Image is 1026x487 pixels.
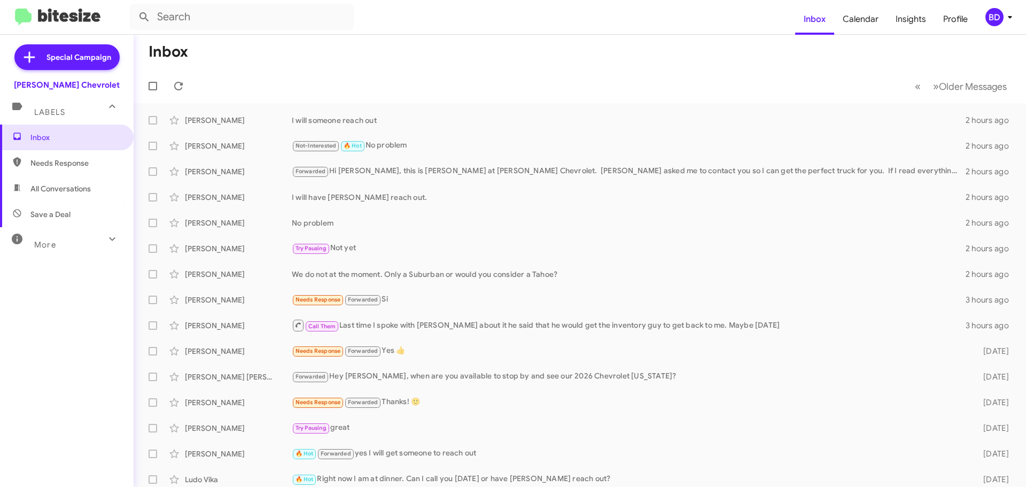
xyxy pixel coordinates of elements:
[185,243,292,254] div: [PERSON_NAME]
[185,397,292,408] div: [PERSON_NAME]
[185,269,292,280] div: [PERSON_NAME]
[966,372,1017,382] div: [DATE]
[292,473,966,485] div: Right now I am at dinner. Can I call you [DATE] or have [PERSON_NAME] reach out?
[296,476,314,483] span: 🔥 Hot
[34,107,65,117] span: Labels
[292,192,966,203] div: I will have [PERSON_NAME] reach out.
[909,75,1013,97] nav: Page navigation example
[292,293,966,306] div: Si
[966,141,1017,151] div: 2 hours ago
[296,296,341,303] span: Needs Response
[296,424,327,431] span: Try Pausing
[966,192,1017,203] div: 2 hours ago
[966,218,1017,228] div: 2 hours ago
[185,449,292,459] div: [PERSON_NAME]
[293,167,328,177] span: Forwarded
[834,4,887,35] a: Calendar
[292,140,966,152] div: No problem
[185,295,292,305] div: [PERSON_NAME]
[185,192,292,203] div: [PERSON_NAME]
[34,240,56,250] span: More
[966,423,1017,434] div: [DATE]
[344,142,362,149] span: 🔥 Hot
[185,115,292,126] div: [PERSON_NAME]
[966,115,1017,126] div: 2 hours ago
[908,75,927,97] button: Previous
[966,397,1017,408] div: [DATE]
[935,4,976,35] a: Profile
[296,142,337,149] span: Not-Interested
[185,166,292,177] div: [PERSON_NAME]
[296,347,341,354] span: Needs Response
[292,370,966,383] div: Hey [PERSON_NAME], when are you available to stop by and see our 2026 Chevrolet [US_STATE]?
[966,320,1017,331] div: 3 hours ago
[185,141,292,151] div: [PERSON_NAME]
[292,396,966,408] div: Thanks! 🙂
[915,80,921,93] span: «
[14,44,120,70] a: Special Campaign
[292,345,966,357] div: Yes 👍
[46,52,111,63] span: Special Campaign
[985,8,1004,26] div: BD
[293,372,328,382] span: Forwarded
[939,81,1007,92] span: Older Messages
[30,132,121,143] span: Inbox
[30,209,71,220] span: Save a Deal
[129,4,354,30] input: Search
[292,422,966,434] div: great
[30,158,121,168] span: Needs Response
[296,245,327,252] span: Try Pausing
[292,218,966,228] div: No problem
[887,4,935,35] a: Insights
[14,80,120,90] div: [PERSON_NAME] Chevrolet
[292,447,966,460] div: yes I will get someone to reach out
[966,295,1017,305] div: 3 hours ago
[345,346,380,357] span: Forwarded
[185,474,292,485] div: Ludo Vika
[966,474,1017,485] div: [DATE]
[795,4,834,35] a: Inbox
[966,346,1017,357] div: [DATE]
[345,398,380,408] span: Forwarded
[296,399,341,406] span: Needs Response
[30,183,91,194] span: All Conversations
[185,320,292,331] div: [PERSON_NAME]
[185,218,292,228] div: [PERSON_NAME]
[292,319,966,332] div: Last time I spoke with [PERSON_NAME] about it he said that he would get the inventory guy to get ...
[185,423,292,434] div: [PERSON_NAME]
[966,243,1017,254] div: 2 hours ago
[292,115,966,126] div: I will someone reach out
[933,80,939,93] span: »
[927,75,1013,97] button: Next
[318,449,353,459] span: Forwarded
[976,8,1014,26] button: BD
[308,323,336,330] span: Call Them
[292,269,966,280] div: We do not at the moment. Only a Suburban or would you consider a Tahoe?
[966,166,1017,177] div: 2 hours ago
[296,450,314,457] span: 🔥 Hot
[292,242,966,254] div: Not yet
[966,449,1017,459] div: [DATE]
[185,346,292,357] div: [PERSON_NAME]
[185,372,292,382] div: [PERSON_NAME] [PERSON_NAME]
[149,43,188,60] h1: Inbox
[345,295,380,305] span: Forwarded
[966,269,1017,280] div: 2 hours ago
[292,165,966,177] div: Hi [PERSON_NAME], this is [PERSON_NAME] at [PERSON_NAME] Chevrolet. [PERSON_NAME] asked me to con...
